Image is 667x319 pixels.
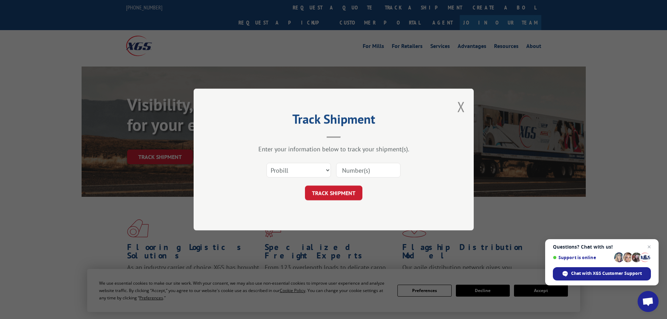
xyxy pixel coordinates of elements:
[638,291,659,312] div: Open chat
[336,163,401,178] input: Number(s)
[229,145,439,153] div: Enter your information below to track your shipment(s).
[553,255,612,260] span: Support is online
[457,97,465,116] button: Close modal
[553,267,651,280] div: Chat with XGS Customer Support
[553,244,651,250] span: Questions? Chat with us!
[645,243,653,251] span: Close chat
[305,186,362,200] button: TRACK SHIPMENT
[229,114,439,127] h2: Track Shipment
[571,270,642,277] span: Chat with XGS Customer Support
